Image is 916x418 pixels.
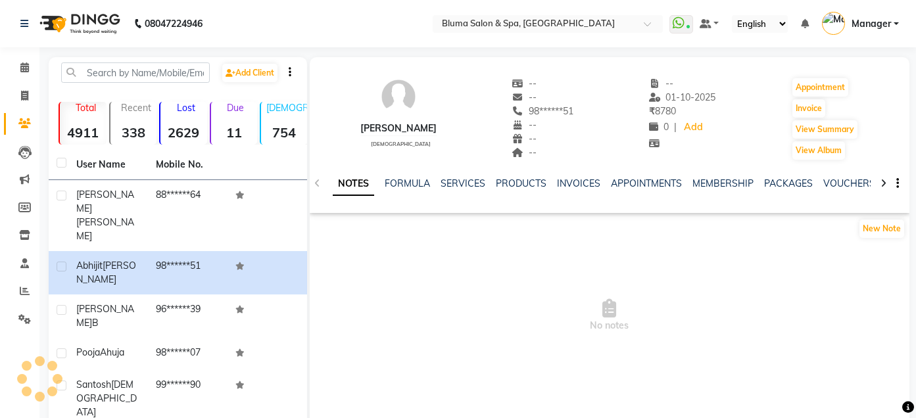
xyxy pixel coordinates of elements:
a: NOTES [333,172,374,196]
span: -- [512,133,537,145]
span: | [674,120,677,134]
img: avatar [379,77,418,116]
a: PRODUCTS [496,177,546,189]
button: View Summary [792,120,857,139]
span: 01-10-2025 [649,91,716,103]
a: PACKAGES [764,177,813,189]
div: [PERSON_NAME] [360,122,437,135]
p: Total [65,102,107,114]
span: b [92,317,99,329]
p: Due [214,102,258,114]
span: [PERSON_NAME] [76,303,134,329]
span: [PERSON_NAME] [76,189,134,214]
span: No notes [310,250,909,381]
a: Add Client [222,64,277,82]
span: [PERSON_NAME] [76,260,136,285]
button: View Album [792,141,845,160]
th: Mobile No. [148,150,228,180]
span: Manager [852,17,891,31]
th: User Name [68,150,148,180]
strong: 2629 [160,124,207,141]
strong: 338 [110,124,157,141]
span: [DEMOGRAPHIC_DATA] [371,141,431,147]
a: INVOICES [557,177,600,189]
span: -- [512,119,537,131]
span: 0 [649,121,669,133]
span: -- [649,78,674,89]
strong: 754 [261,124,308,141]
strong: 4911 [60,124,107,141]
a: FORMULA [385,177,430,189]
span: 8780 [649,105,676,117]
span: -- [512,147,537,158]
b: 08047224946 [145,5,203,42]
span: abhijit [76,260,103,271]
span: [PERSON_NAME] [76,216,134,242]
a: APPOINTMENTS [611,177,682,189]
strong: 11 [211,124,258,141]
p: Recent [116,102,157,114]
button: Appointment [792,78,848,97]
p: Lost [166,102,207,114]
span: santosh [76,379,111,390]
span: Ahuja [100,346,124,358]
img: Manager [822,12,845,35]
a: VOUCHERS [823,177,875,189]
img: logo [34,5,124,42]
span: -- [512,78,537,89]
span: ₹ [649,105,655,117]
span: -- [512,91,537,103]
span: [DEMOGRAPHIC_DATA] [76,379,137,418]
span: Pooja [76,346,100,358]
button: Invoice [792,99,825,118]
a: Add [682,118,705,137]
button: New Note [859,220,904,238]
input: Search by Name/Mobile/Email/Code [61,62,210,83]
a: MEMBERSHIP [692,177,754,189]
p: [DEMOGRAPHIC_DATA] [266,102,308,114]
a: SERVICES [441,177,485,189]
